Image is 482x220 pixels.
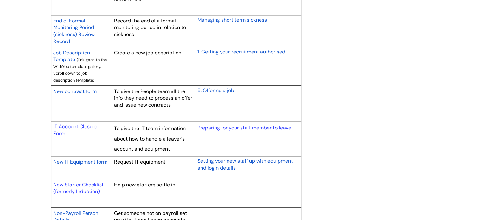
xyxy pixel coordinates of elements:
span: Request IT equipment [114,159,165,165]
span: To give the IT team information about how to handle a leaver's account and equipment [114,125,186,152]
a: Setting your new staff up with equipment and login details [197,157,292,172]
a: 1. Getting your recruitment authorised [197,48,285,55]
span: (link goes to the WithYou template gallery. Scroll down to job description template) [53,57,107,83]
span: Help new starters settle in [114,181,175,188]
span: 1. Getting your recruitment authorised [197,48,285,55]
span: New IT Equipment form [53,159,107,165]
span: Create a new job description [114,49,181,56]
span: To give the People team all the info they need to process an offer and issue new contracts [114,88,192,108]
a: Job Description Template [53,49,90,63]
a: New contract form [53,87,97,95]
a: Managing short term sickness [197,16,267,23]
span: Setting your new staff up with equipment and login details [197,158,292,171]
a: End of Formal Monitoring Period (sickness) Review Record [53,17,95,45]
a: IT Account Closure Form [53,123,97,137]
a: New IT Equipment form [53,158,107,166]
a: New Starter Checklist (formerly Induction) [53,181,104,195]
a: 5. Offering a job [197,86,234,94]
a: Preparing for your staff member to leave [197,124,291,131]
span: Record the end of a formal monitoring period in relation to sickness [114,17,186,38]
